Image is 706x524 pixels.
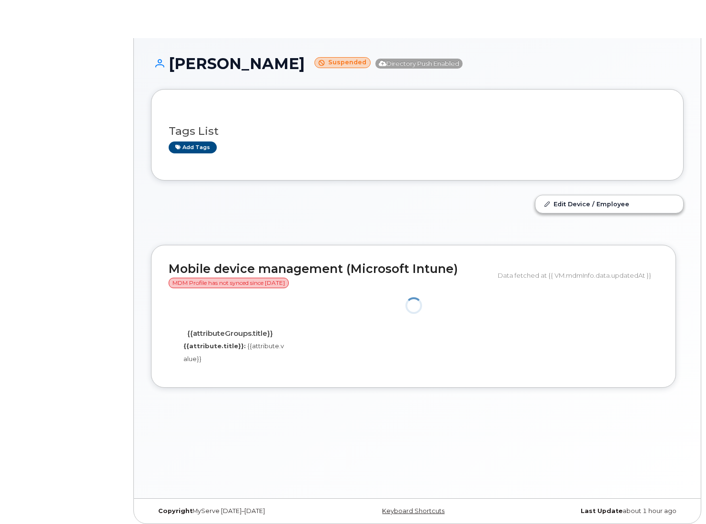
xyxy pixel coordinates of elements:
[581,507,623,514] strong: Last Update
[183,342,284,363] span: {{attribute.value}}
[382,507,444,514] a: Keyboard Shortcuts
[169,125,666,137] h3: Tags List
[169,278,289,288] span: MDM Profile has not synced since [DATE]
[535,195,683,212] a: Edit Device / Employee
[151,507,329,515] div: MyServe [DATE]–[DATE]
[183,342,246,351] label: {{attribute.title}}:
[158,507,192,514] strong: Copyright
[375,59,463,69] span: Directory Push Enabled
[176,330,284,338] h4: {{attributeGroups.title}}
[498,266,658,284] div: Data fetched at {{ VM.mdmInfo.data.updatedAt }}
[151,55,684,72] h1: [PERSON_NAME]
[169,262,491,289] h2: Mobile device management (Microsoft Intune)
[506,507,684,515] div: about 1 hour ago
[314,57,371,68] small: Suspended
[169,141,217,153] a: Add tags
